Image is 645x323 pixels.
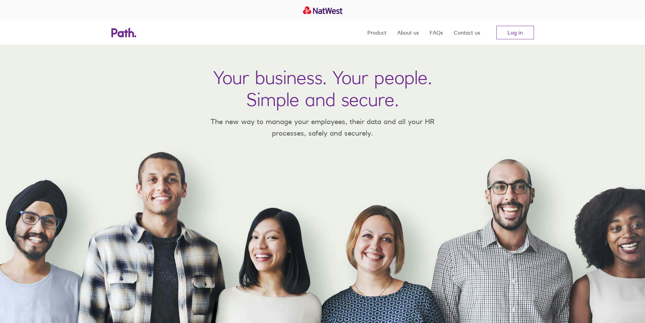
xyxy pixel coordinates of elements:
p: The new way to manage your employees, their data and all your HR processes, safely and securely. [201,116,445,139]
a: FAQs [430,20,443,45]
a: About us [397,20,419,45]
h1: Your business. Your people. Simple and secure. [213,66,432,110]
a: Log in [496,26,534,39]
a: Product [367,20,386,45]
a: Contact us [454,20,480,45]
